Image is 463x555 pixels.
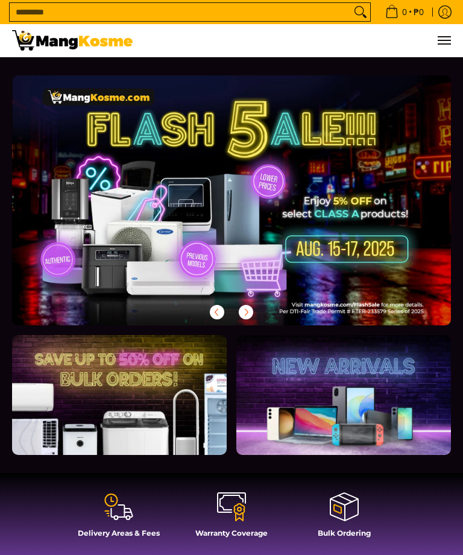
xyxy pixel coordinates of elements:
[145,24,451,57] ul: Customer Navigation
[436,24,451,57] button: Menu
[351,3,370,21] button: Search
[294,491,395,547] a: Bulk Ordering
[294,528,395,538] h4: Bulk Ordering
[181,528,282,538] h4: Warranty Coverage
[400,8,409,16] span: 0
[69,491,169,547] a: Delivery Areas & Fees
[382,5,427,19] span: •
[69,528,169,538] h4: Delivery Areas & Fees
[233,299,259,325] button: Next
[12,30,133,51] img: Mang Kosme: Your Home Appliances Warehouse Sale Partner!
[145,24,451,57] nav: Main Menu
[204,299,230,325] button: Previous
[181,491,282,547] a: Warranty Coverage
[412,8,426,16] span: ₱0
